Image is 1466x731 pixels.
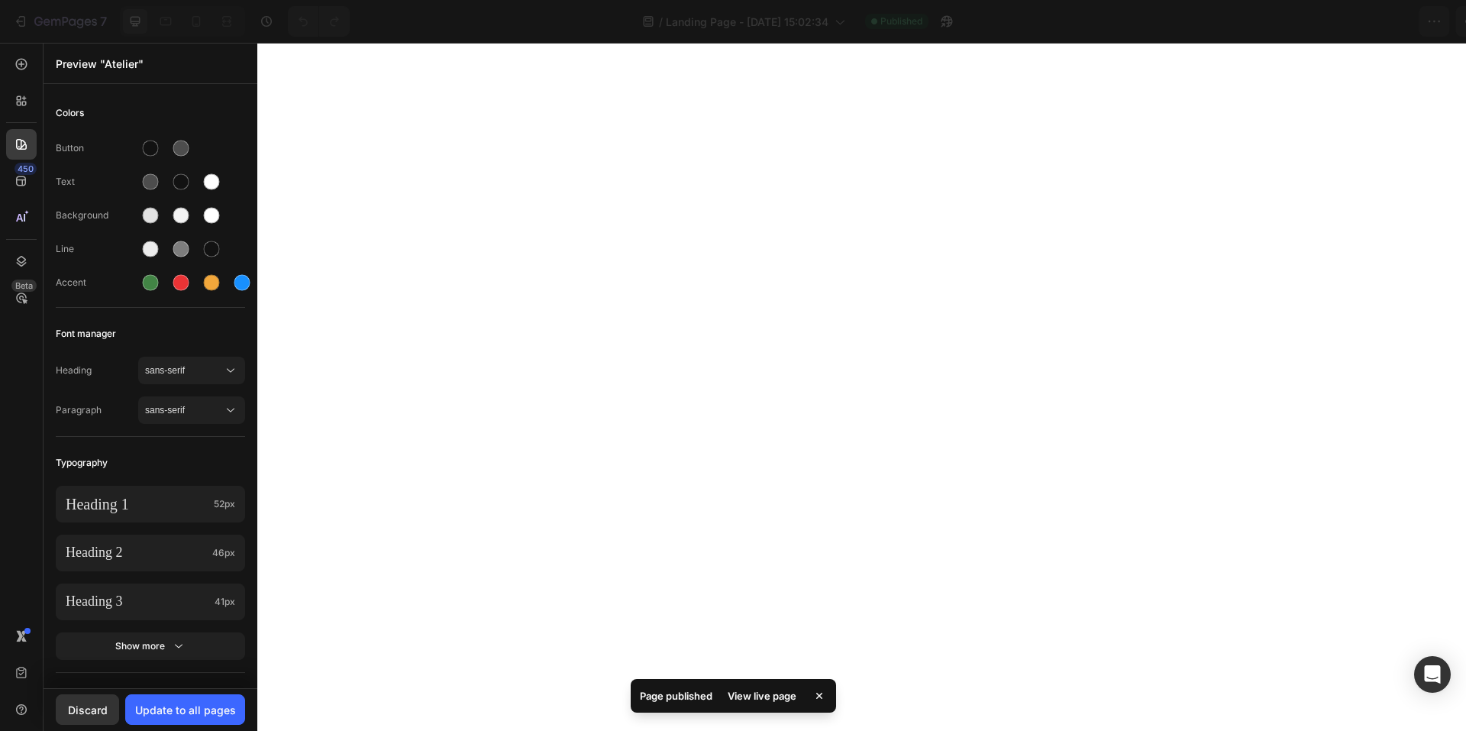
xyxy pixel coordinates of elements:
div: Publish [1377,14,1416,30]
span: Save [1321,15,1346,28]
button: Update to all pages [125,694,245,725]
span: Heading [56,364,138,377]
span: sans-serif [145,364,223,377]
div: Update to all pages [135,702,236,718]
div: Beta [11,280,37,292]
button: sans-serif [138,357,245,384]
div: View live page [718,685,806,707]
span: / [659,14,663,30]
button: Publish [1364,6,1429,37]
span: Landing Page - [DATE] 15:02:34 [666,14,828,30]
div: Accent [56,276,138,289]
button: Discard [56,694,119,725]
button: 7 [6,6,114,37]
button: Show more [56,632,245,660]
div: Discard [68,702,108,718]
div: Undo/Redo [288,6,350,37]
p: Heading 2 [66,544,206,561]
button: sans-serif [138,396,245,424]
div: 450 [15,163,37,175]
button: Save [1308,6,1358,37]
div: Open Intercom Messenger [1414,656,1451,693]
p: Preview "Atelier" [56,56,245,72]
span: Font manager [56,325,116,343]
span: Colors [56,104,84,122]
div: Button [56,141,138,155]
p: Page published [640,688,712,704]
span: sans-serif [145,403,223,417]
span: Typography [56,454,108,472]
span: 41px [215,595,235,609]
div: Line [56,242,138,256]
span: Paragraph [56,403,138,417]
p: 7 [100,12,107,31]
iframe: Design area [257,43,1466,731]
p: Heading 1 [66,494,208,514]
p: Heading 3 [66,593,208,610]
span: 46px [212,546,235,560]
div: Background [56,209,138,222]
div: Text [56,175,138,189]
span: Published [880,15,922,28]
div: Show more [115,639,186,654]
span: 52px [214,497,235,511]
